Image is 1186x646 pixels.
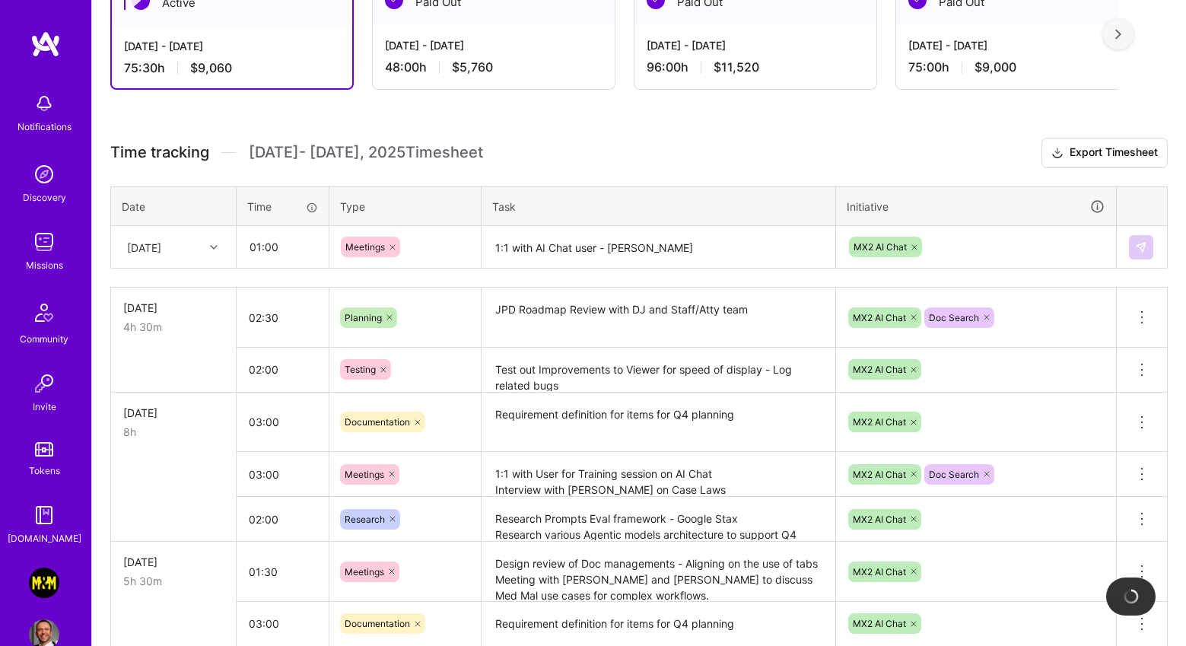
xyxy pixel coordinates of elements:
[345,364,376,375] span: Testing
[237,552,329,592] input: HH:MM
[647,37,864,53] div: [DATE] - [DATE]
[29,88,59,119] img: bell
[483,349,834,391] textarea: Test out Improvements to Viewer for speed of display - Log related bugs Test out Search Agent bas...
[345,416,410,428] span: Documentation
[26,294,62,331] img: Community
[124,60,340,76] div: 75:30 h
[20,331,68,347] div: Community
[249,143,483,162] span: [DATE] - [DATE] , 2025 Timesheet
[853,364,906,375] span: MX2 AI Chat
[190,60,232,76] span: $9,060
[30,30,61,58] img: logo
[123,424,224,440] div: 8h
[237,349,329,390] input: HH:MM
[123,573,224,589] div: 5h 30m
[929,312,979,323] span: Doc Search
[483,228,834,268] textarea: 1:1 with AI Chat user - [PERSON_NAME]
[853,566,906,578] span: MX2 AI Chat
[345,566,384,578] span: Meetings
[483,498,834,540] textarea: Research Prompts Eval framework - Google Stax Research various Agentic models architecture to sup...
[329,186,482,226] th: Type
[483,543,834,600] textarea: Design review of Doc managements - Aligning on the use of tabs Meeting with [PERSON_NAME] and [PE...
[1135,241,1147,253] img: Submit
[929,469,979,480] span: Doc Search
[345,469,384,480] span: Meetings
[29,568,59,598] img: Morgan & Morgan: Document Management Product Manager
[483,394,834,451] textarea: Requirement definition for items for Q4 planning
[110,143,209,162] span: Time tracking
[1041,138,1168,168] button: Export Timesheet
[853,312,906,323] span: MX2 AI Chat
[237,298,329,338] input: HH:MM
[124,38,340,54] div: [DATE] - [DATE]
[1123,588,1140,605] img: loading
[29,227,59,257] img: teamwork
[237,454,329,495] input: HH:MM
[247,199,318,215] div: Time
[8,530,81,546] div: [DOMAIN_NAME]
[237,402,329,442] input: HH:MM
[345,312,382,323] span: Planning
[714,59,759,75] span: $11,520
[29,368,59,399] img: Invite
[647,59,864,75] div: 96:00 h
[237,227,328,267] input: HH:MM
[853,514,906,525] span: MX2 AI Chat
[385,59,603,75] div: 48:00 h
[29,463,60,479] div: Tokens
[1115,29,1121,40] img: right
[29,500,59,530] img: guide book
[210,243,218,251] i: icon Chevron
[29,159,59,189] img: discovery
[23,189,66,205] div: Discovery
[908,37,1126,53] div: [DATE] - [DATE]
[1129,235,1155,259] div: null
[482,186,836,226] th: Task
[483,603,834,645] textarea: Requirement definition for items for Q4 planning
[975,59,1016,75] span: $9,000
[17,119,72,135] div: Notifications
[237,499,329,539] input: HH:MM
[452,59,493,75] span: $5,760
[123,319,224,335] div: 4h 30m
[483,289,834,346] textarea: JPD Roadmap Review with DJ and Staff/Atty team
[847,198,1105,215] div: Initiative
[385,37,603,53] div: [DATE] - [DATE]
[111,186,237,226] th: Date
[237,603,329,644] input: HH:MM
[483,453,834,495] textarea: 1:1 with User for Training session on AI Chat Interview with [PERSON_NAME] on Case Laws Training ...
[853,618,906,629] span: MX2 AI Chat
[123,554,224,570] div: [DATE]
[908,59,1126,75] div: 75:00 h
[345,618,410,629] span: Documentation
[123,300,224,316] div: [DATE]
[345,241,385,253] span: Meetings
[853,469,906,480] span: MX2 AI Chat
[123,405,224,421] div: [DATE]
[345,514,385,525] span: Research
[1051,145,1064,161] i: icon Download
[35,442,53,457] img: tokens
[25,568,63,598] a: Morgan & Morgan: Document Management Product Manager
[33,399,56,415] div: Invite
[26,257,63,273] div: Missions
[854,241,907,253] span: MX2 AI Chat
[127,239,161,255] div: [DATE]
[853,416,906,428] span: MX2 AI Chat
